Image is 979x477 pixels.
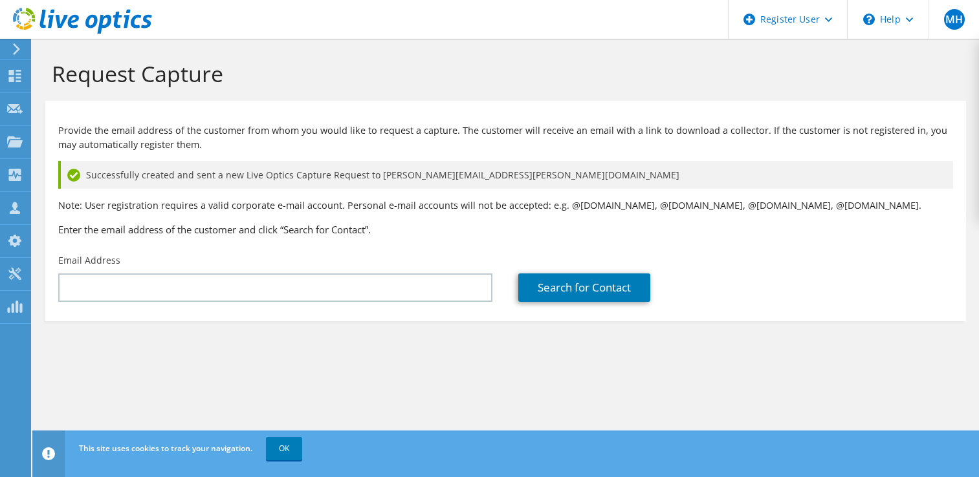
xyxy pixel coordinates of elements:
p: Provide the email address of the customer from whom you would like to request a capture. The cust... [58,123,953,152]
span: MH [944,9,965,30]
p: Note: User registration requires a valid corporate e-mail account. Personal e-mail accounts will ... [58,198,953,213]
h1: Request Capture [52,60,953,87]
label: Email Address [58,254,120,267]
span: This site uses cookies to track your navigation. [79,443,252,454]
span: Successfully created and sent a new Live Optics Capture Request to [PERSON_NAME][EMAIL_ADDRESS][P... [86,168,679,182]
svg: \n [863,14,875,25]
a: Search for Contact [518,273,650,302]
a: OK [266,437,302,460]
h3: Enter the email address of the customer and click “Search for Contact”. [58,222,953,237]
